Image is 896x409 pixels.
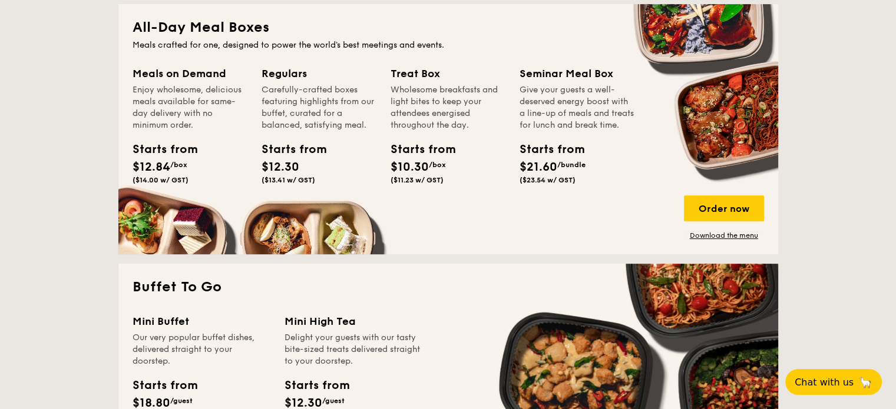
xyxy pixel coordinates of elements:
[391,176,444,184] span: ($11.23 w/ GST)
[170,161,187,169] span: /box
[858,375,872,389] span: 🦙
[429,161,446,169] span: /box
[133,377,197,394] div: Starts from
[520,176,576,184] span: ($23.54 w/ GST)
[285,313,422,330] div: Mini High Tea
[391,141,444,158] div: Starts from
[285,377,349,394] div: Starts from
[520,65,634,82] div: Seminar Meal Box
[133,332,270,367] div: Our very popular buffet dishes, delivered straight to your doorstep.
[133,65,247,82] div: Meals on Demand
[322,397,345,405] span: /guest
[133,313,270,330] div: Mini Buffet
[262,176,315,184] span: ($13.41 w/ GST)
[133,278,764,297] h2: Buffet To Go
[133,160,170,174] span: $12.84
[133,39,764,51] div: Meals crafted for one, designed to power the world's best meetings and events.
[262,141,315,158] div: Starts from
[520,84,634,131] div: Give your guests a well-deserved energy boost with a line-up of meals and treats for lunch and br...
[262,160,299,174] span: $12.30
[557,161,586,169] span: /bundle
[684,195,764,221] div: Order now
[391,65,505,82] div: Treat Box
[262,65,376,82] div: Regulars
[795,377,854,388] span: Chat with us
[133,176,189,184] span: ($14.00 w/ GST)
[684,231,764,240] a: Download the menu
[133,141,186,158] div: Starts from
[391,84,505,131] div: Wholesome breakfasts and light bites to keep your attendees energised throughout the day.
[785,369,882,395] button: Chat with us🦙
[170,397,193,405] span: /guest
[285,332,422,367] div: Delight your guests with our tasty bite-sized treats delivered straight to your doorstep.
[520,141,573,158] div: Starts from
[391,160,429,174] span: $10.30
[133,18,764,37] h2: All-Day Meal Boxes
[133,84,247,131] div: Enjoy wholesome, delicious meals available for same-day delivery with no minimum order.
[262,84,376,131] div: Carefully-crafted boxes featuring highlights from our buffet, curated for a balanced, satisfying ...
[520,160,557,174] span: $21.60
